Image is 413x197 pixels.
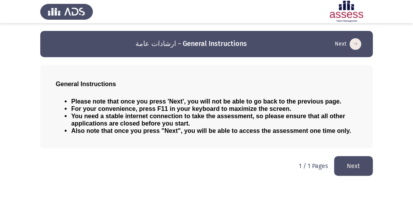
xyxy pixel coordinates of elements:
span: For your convenience, press F11 in your keyboard to maximize the screen. [71,105,291,112]
span: You need a stable internet connection to take the assessment, so please ensure that all other app... [71,113,345,127]
p: 1 / 1 Pages [299,162,328,170]
span: General Instructions [56,81,116,87]
img: Assess Talent Management logo [40,1,93,22]
button: load next page [334,156,373,176]
span: Also note that once you press "Next", you will be able to access the assessment one time only. [71,127,351,134]
button: load next page [332,38,363,50]
span: Please note that once you press 'Next', you will not be able to go back to the previous page. [71,98,341,105]
h3: ارشادات عامة - General Instructions [135,39,247,49]
img: Assessment logo of ASSESS Employability - EBI [320,1,373,22]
